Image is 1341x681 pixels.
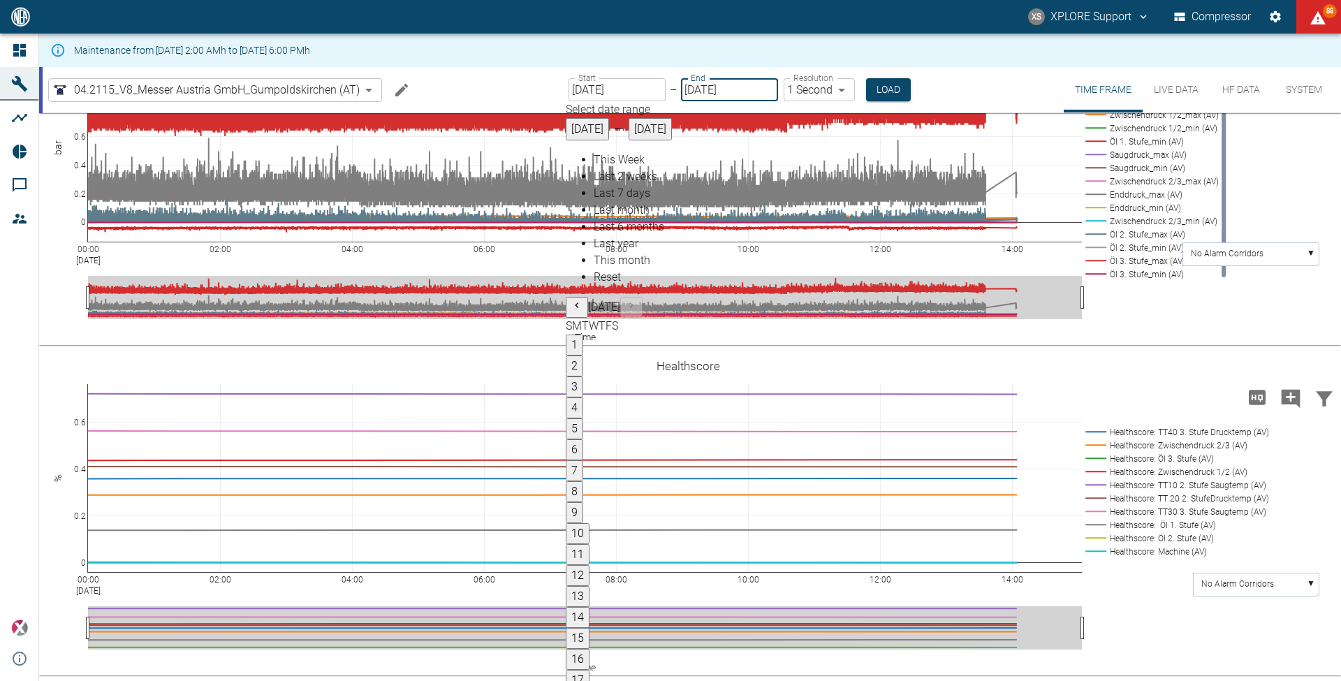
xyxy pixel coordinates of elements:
[594,252,672,269] div: This month
[1307,379,1341,416] button: Filter Chart Data
[566,607,589,628] button: 14
[566,335,583,356] button: 1
[74,38,310,63] div: Maintenance from [DATE] 2:00 AMh to [DATE] 6:00 PMh
[578,72,596,84] label: Start
[566,502,583,523] button: 9
[1064,67,1143,112] button: Time Frame
[52,82,360,98] a: 04.2115_V8_Messer Austria GmbH_Gumpoldskirchen (AT)
[1028,8,1045,25] div: XS
[594,152,672,168] div: This Week
[589,319,599,332] span: Wednesday
[594,269,672,286] div: Reset
[582,319,589,332] span: Tuesday
[569,78,666,101] input: MM/DD/YYYY
[594,185,672,202] div: Last 7 days
[1274,379,1307,416] button: Add comment
[571,122,603,136] span: [DATE]
[10,7,31,26] img: logo
[388,76,416,104] button: Edit machine
[566,523,589,544] button: 10
[1191,249,1263,258] text: No Alarm Corridors
[1323,4,1337,18] span: 88
[866,78,911,101] button: Load
[594,220,664,233] span: Last 6 months
[594,270,621,284] span: Reset
[594,170,657,183] span: Last 2 weeks
[566,649,589,670] button: 16
[566,319,572,332] span: Sunday
[566,103,650,116] span: Select date range
[566,356,583,376] button: 2
[566,481,583,502] button: 8
[1240,390,1274,403] span: Load high Res
[566,628,589,649] button: 15
[793,72,833,84] label: Resolution
[566,565,589,586] button: 12
[612,319,618,332] span: Saturday
[620,297,643,318] button: Next month
[594,186,650,200] span: Last 7 days
[594,203,650,217] span: Last month
[566,297,588,318] button: Previous month
[681,78,778,101] input: MM/DD/YYYY
[599,319,606,332] span: Thursday
[566,544,589,565] button: 11
[629,118,672,140] button: [DATE]
[594,254,650,267] span: This month
[594,168,672,185] div: Last 2 weeks
[594,237,638,250] span: Last year
[670,82,677,98] p: –
[784,78,855,101] div: 1 Second
[566,376,583,397] button: 3
[691,72,705,84] label: End
[566,118,609,140] button: [DATE]
[572,319,582,332] span: Monday
[594,219,672,235] div: Last 6 months
[634,122,666,136] span: [DATE]
[594,202,672,219] div: Last month
[566,460,583,481] button: 7
[1143,67,1210,112] button: Live Data
[594,235,672,252] div: Last year
[1210,67,1273,112] button: HF Data
[609,118,629,140] h5: –
[566,586,589,607] button: 13
[11,620,28,636] img: Xplore Logo
[566,439,583,460] button: 6
[588,300,620,314] span: [DATE]
[566,397,583,418] button: 4
[1026,4,1152,29] button: compressors@neaxplore.com
[566,418,583,439] button: 5
[606,319,612,332] span: Friday
[74,82,360,98] span: 04.2115_V8_Messer Austria GmbH_Gumpoldskirchen (AT)
[1263,4,1288,29] button: Settings
[1201,579,1274,589] text: No Alarm Corridors
[594,153,645,166] span: This Week
[1273,67,1335,112] button: System
[1171,4,1254,29] button: Compressor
